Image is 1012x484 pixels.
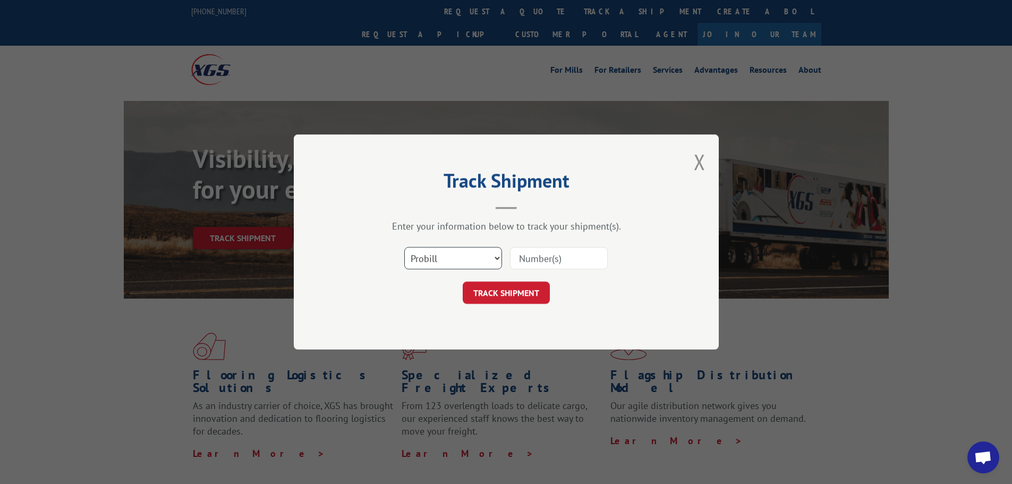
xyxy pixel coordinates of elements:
button: TRACK SHIPMENT [463,282,550,304]
input: Number(s) [510,247,608,269]
div: Enter your information below to track your shipment(s). [347,220,666,232]
div: Open chat [967,441,999,473]
h2: Track Shipment [347,173,666,193]
button: Close modal [694,148,705,176]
